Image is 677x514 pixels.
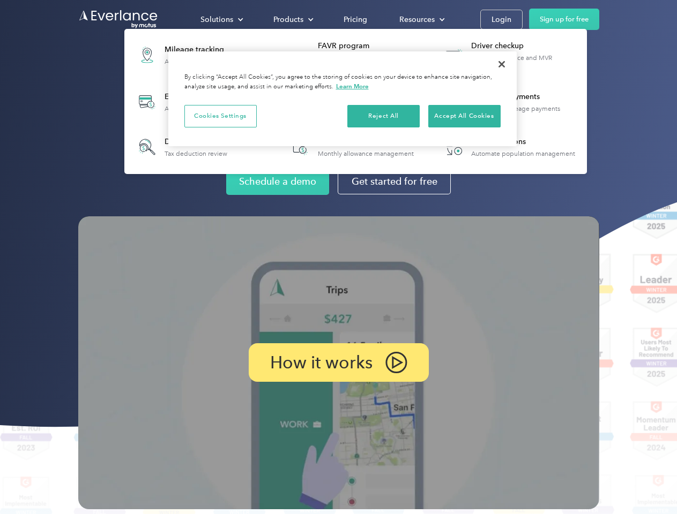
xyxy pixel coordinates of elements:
div: Mileage tracking [165,44,234,55]
div: Products [273,13,303,26]
div: Tax deduction review [165,150,227,157]
a: Get started for free [338,169,451,194]
div: Pricing [344,13,367,26]
a: More information about your privacy, opens in a new tab [336,82,369,90]
a: Pricing [333,10,378,29]
a: Expense trackingAutomatic transaction logs [130,82,247,122]
input: Submit [79,64,133,86]
div: Expense tracking [165,92,242,102]
a: Go to homepage [78,9,159,29]
div: Resources [389,10,453,29]
p: How it works [270,356,373,369]
div: Driver checkup [471,41,581,51]
button: Close [490,52,514,76]
div: Monthly allowance management [318,150,414,157]
a: Driver checkupLicense, insurance and MVR verification [436,35,582,74]
div: Automate population management [471,150,575,157]
div: License, insurance and MVR verification [471,54,581,69]
div: Solutions [200,13,233,26]
a: Login [480,10,523,29]
button: Accept All Cookies [428,105,501,127]
div: Automatic transaction logs [165,105,242,112]
div: Login [492,13,511,26]
div: Privacy [168,51,517,146]
a: Sign up for free [529,9,599,30]
div: Products [263,10,322,29]
div: Deduction finder [165,137,227,147]
a: Deduction finderTax deduction review [130,130,233,164]
div: By clicking “Accept All Cookies”, you agree to the storing of cookies on your device to enhance s... [184,73,501,92]
div: HR Integrations [471,137,575,147]
a: Schedule a demo [226,168,329,195]
a: HR IntegrationsAutomate population management [436,130,581,164]
a: Accountable planMonthly allowance management [283,130,419,164]
a: FAVR programFixed & Variable Rate reimbursement design & management [283,35,428,74]
div: FAVR program [318,41,428,51]
button: Cookies Settings [184,105,257,127]
div: Solutions [190,10,252,29]
div: Cookie banner [168,51,517,146]
div: Automatic mileage logs [165,58,234,65]
button: Reject All [347,105,420,127]
a: Mileage trackingAutomatic mileage logs [130,35,240,74]
div: Resources [399,13,435,26]
nav: Products [124,29,587,174]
